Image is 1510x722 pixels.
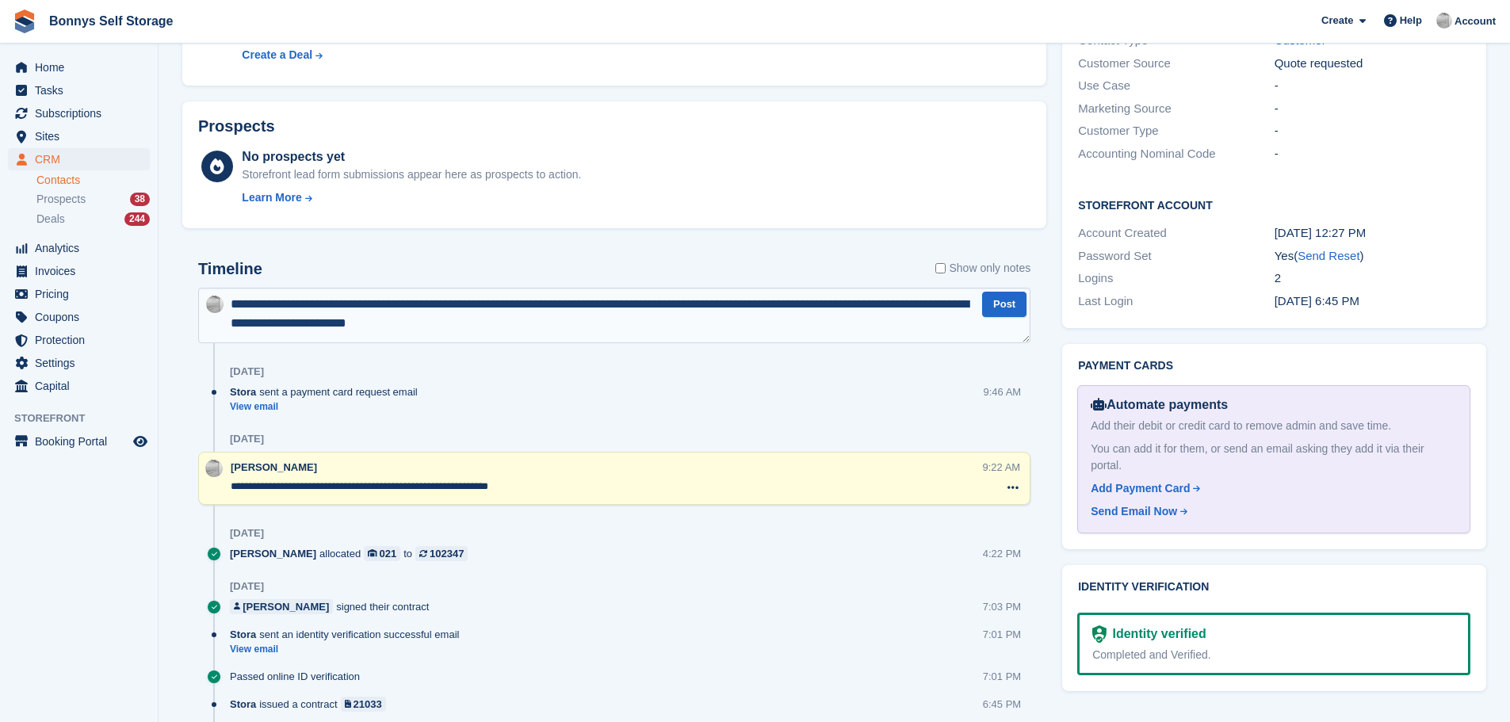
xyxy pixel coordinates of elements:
div: 244 [124,212,150,226]
div: 102347 [430,546,464,561]
div: - [1275,77,1470,95]
div: issued a contract [230,697,394,712]
h2: Storefront Account [1078,197,1470,212]
a: menu [8,79,150,101]
div: Logins [1078,269,1274,288]
span: [PERSON_NAME] [231,461,317,473]
a: Prospects 38 [36,191,150,208]
span: Analytics [35,237,130,259]
div: Create a Deal [242,47,312,63]
div: [DATE] [230,580,264,593]
div: Send Email Now [1091,503,1177,520]
span: CRM [35,148,130,170]
span: Account [1455,13,1496,29]
div: 38 [130,193,150,206]
div: Storefront lead form submissions appear here as prospects to action. [242,166,581,183]
img: James Bonny [205,460,223,477]
a: Send Reset [1298,249,1359,262]
span: Prospects [36,192,86,207]
div: 2 [1275,269,1470,288]
a: menu [8,148,150,170]
a: Preview store [131,432,150,451]
div: 7:01 PM [983,669,1021,684]
a: Contacts [36,173,150,188]
div: 9:22 AM [983,460,1021,475]
div: Quote requested [1275,55,1470,73]
span: Tasks [35,79,130,101]
a: 102347 [415,546,468,561]
div: 21033 [354,697,382,712]
div: 7:03 PM [983,599,1021,614]
h2: Payment cards [1078,360,1470,372]
div: [DATE] [230,527,264,540]
a: menu [8,352,150,374]
a: menu [8,102,150,124]
div: signed their contract [230,599,437,614]
div: 4:22 PM [983,546,1021,561]
div: - [1275,145,1470,163]
span: Pricing [35,283,130,305]
div: sent an identity verification successful email [230,627,467,642]
img: stora-icon-8386f47178a22dfd0bd8f6a31ec36ba5ce8667c1dd55bd0f319d3a0aa187defe.svg [13,10,36,33]
img: James Bonny [206,296,224,313]
span: Invoices [35,260,130,282]
div: Add Payment Card [1091,480,1190,497]
span: Settings [35,352,130,374]
time: 2025-08-20 17:45:00 UTC [1275,294,1359,308]
div: sent a payment card request email [230,384,426,399]
span: Stora [230,384,256,399]
button: Post [982,292,1026,318]
a: menu [8,56,150,78]
span: Home [35,56,130,78]
a: 21033 [341,697,386,712]
div: - [1275,122,1470,140]
span: Help [1400,13,1422,29]
div: Add their debit or credit card to remove admin and save time. [1091,418,1457,434]
div: No prospects yet [242,147,581,166]
div: 021 [380,546,397,561]
div: Last Login [1078,292,1274,311]
div: [PERSON_NAME] [243,599,329,614]
div: Accounting Nominal Code [1078,145,1274,163]
span: Stora [230,627,256,642]
h2: Identity verification [1078,581,1470,594]
div: [DATE] 12:27 PM [1275,224,1470,243]
div: 6:45 PM [983,697,1021,712]
img: Identity Verification Ready [1092,625,1106,643]
div: Use Case [1078,77,1274,95]
div: Identity verified [1107,625,1206,644]
a: menu [8,283,150,305]
label: Show only notes [935,260,1030,277]
div: Yes [1275,247,1470,265]
span: Subscriptions [35,102,130,124]
a: menu [8,329,150,351]
div: Account Created [1078,224,1274,243]
a: menu [8,375,150,397]
a: [PERSON_NAME] [230,599,333,614]
input: Show only notes [935,260,946,277]
span: Capital [35,375,130,397]
a: Deals 244 [36,211,150,227]
div: You can add it for them, or send an email asking they add it via their portal. [1091,441,1457,474]
a: 021 [364,546,400,561]
div: 9:46 AM [984,384,1022,399]
a: menu [8,237,150,259]
span: [PERSON_NAME] [230,546,316,561]
div: 7:01 PM [983,627,1021,642]
span: Sites [35,125,130,147]
a: View email [230,400,426,414]
h2: Prospects [198,117,275,136]
div: [DATE] [230,433,264,445]
a: View email [230,643,467,656]
a: Create a Deal [242,47,574,63]
div: allocated to [230,546,476,561]
a: menu [8,430,150,453]
img: James Bonny [1436,13,1452,29]
div: Customer Type [1078,122,1274,140]
div: Completed and Verified. [1092,647,1455,663]
span: Deals [36,212,65,227]
div: Password Set [1078,247,1274,265]
span: Create [1321,13,1353,29]
span: Coupons [35,306,130,328]
div: - [1275,100,1470,118]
